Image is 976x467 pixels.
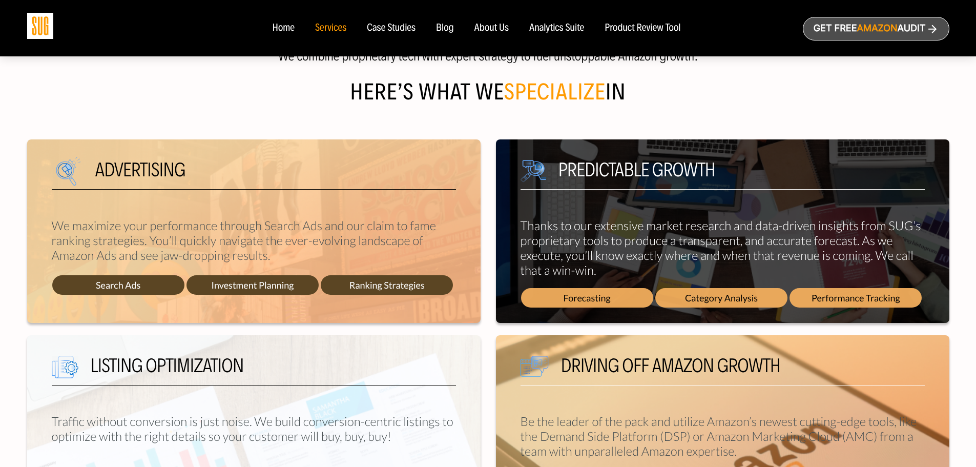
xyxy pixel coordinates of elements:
img: We are Smart [52,356,78,378]
span: Amazon [857,23,897,34]
p: Be the leader of the pack and utilize Amazon’s newest cutting-edge tools, like the Demand Side Pl... [521,414,925,459]
span: Search Ads [52,275,184,295]
span: Ranking Strategies [321,275,453,295]
a: Case Studies [367,23,416,34]
img: We are Smart [521,160,546,182]
p: Thanks to our extensive market research and data-driven insights from SUG’s proprietary tools to ... [521,218,925,278]
h5: Predictable growth [521,160,925,190]
span: Performance Tracking [790,288,922,308]
h5: Listing Optimization [52,356,456,385]
p: We combine proprietary tech with expert strategy to fuel unstoppable Amazon growth. [265,48,711,64]
span: specialize [504,78,606,106]
h2: Here’s what We in [27,82,949,115]
h5: Advertising [52,160,456,190]
img: We are Smart [521,356,549,377]
a: Analytics Suite [529,23,584,34]
a: Product Review Tool [605,23,680,34]
span: Forecasting [521,288,653,308]
span: Category Analysis [655,288,787,308]
a: About Us [474,23,509,34]
img: We are Smart [52,152,95,197]
a: Blog [436,23,454,34]
img: Sug [27,13,53,39]
p: We maximize your performance through Search Ads and our claim to fame ranking strategies. You’ll ... [52,218,456,263]
a: Home [272,23,294,34]
h5: Driving off Amazon growth [521,356,925,385]
a: Services [315,23,346,34]
a: Get freeAmazonAudit [803,17,949,40]
span: Investment Planning [186,275,319,295]
p: Traffic without conversion is just noise. We build conversion-centric listings to optimize with t... [52,414,456,444]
